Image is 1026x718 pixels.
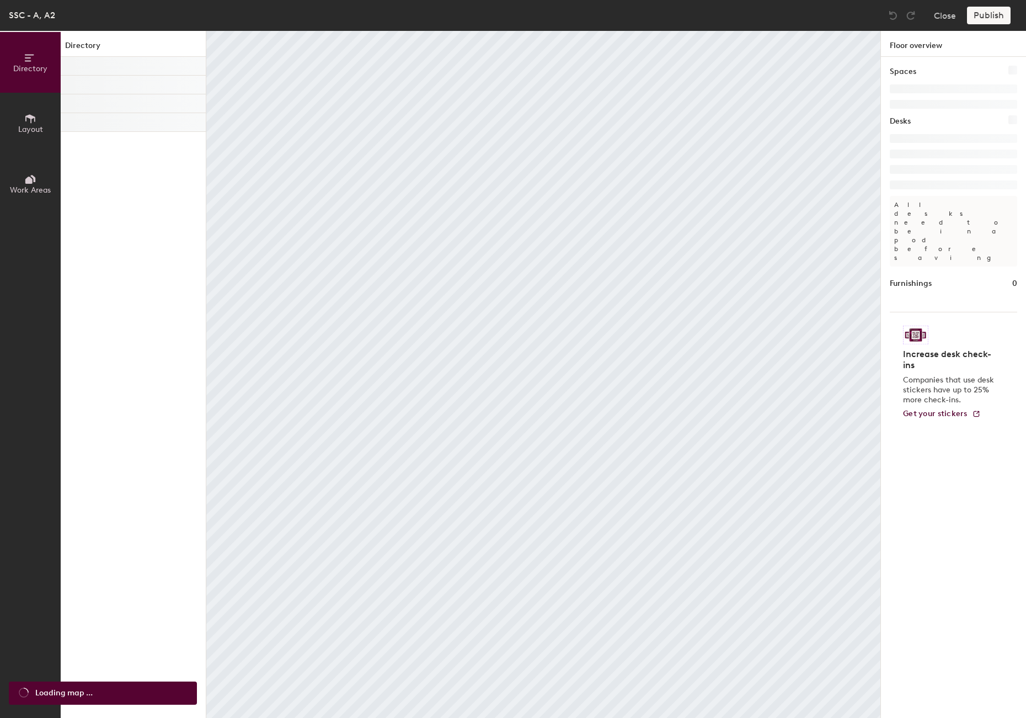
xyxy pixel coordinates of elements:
img: Redo [905,10,916,21]
button: Close [934,7,956,24]
div: SSC - A, A2 [9,8,55,22]
span: Get your stickers [903,409,968,418]
h1: Spaces [890,66,916,78]
h1: Furnishings [890,278,932,290]
h4: Increase desk check-ins [903,349,997,371]
span: Work Areas [10,185,51,195]
h1: Directory [61,40,206,57]
h1: 0 [1012,278,1017,290]
span: Directory [13,64,47,73]
a: Get your stickers [903,409,981,419]
canvas: Map [206,31,880,718]
p: All desks need to be in a pod before saving [890,196,1017,267]
span: Loading map ... [35,687,93,699]
h1: Floor overview [881,31,1026,57]
h1: Desks [890,115,911,127]
img: Undo [888,10,899,21]
p: Companies that use desk stickers have up to 25% more check-ins. [903,375,997,405]
span: Layout [18,125,43,134]
img: Sticker logo [903,326,928,344]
